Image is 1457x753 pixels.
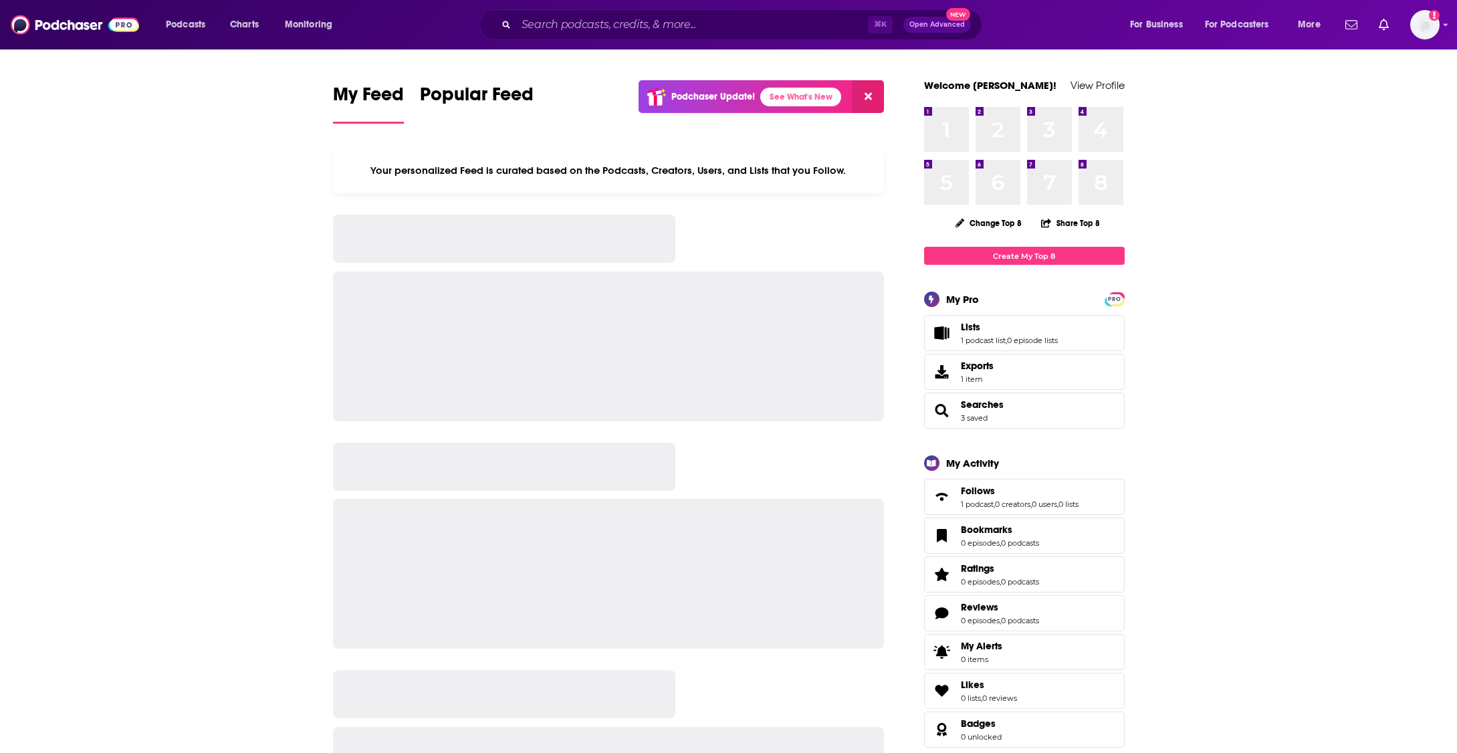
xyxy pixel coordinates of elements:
[929,720,956,739] a: Badges
[1001,577,1039,586] a: 0 podcasts
[961,577,1000,586] a: 0 episodes
[909,21,965,28] span: Open Advanced
[166,15,205,34] span: Podcasts
[420,83,534,124] a: Popular Feed
[929,401,956,420] a: Searches
[420,83,534,114] span: Popular Feed
[924,247,1125,265] a: Create My Top 8
[929,565,956,584] a: Ratings
[285,15,332,34] span: Monitoring
[671,91,755,102] p: Podchaser Update!
[492,9,995,40] div: Search podcasts, credits, & more...
[230,15,259,34] span: Charts
[1107,294,1123,304] a: PRO
[924,634,1125,670] a: My Alerts
[961,718,1002,730] a: Badges
[11,12,139,37] img: Podchaser - Follow, Share and Rate Podcasts
[924,595,1125,631] span: Reviews
[924,354,1125,390] a: Exports
[516,14,868,35] input: Search podcasts, credits, & more...
[1058,500,1079,509] a: 0 lists
[929,643,956,661] span: My Alerts
[1196,14,1288,35] button: open menu
[1205,15,1269,34] span: For Podcasters
[961,601,998,613] span: Reviews
[333,83,404,114] span: My Feed
[981,693,982,703] span: ,
[961,399,1004,411] a: Searches
[1032,500,1057,509] a: 0 users
[924,315,1125,351] span: Lists
[924,673,1125,709] span: Likes
[929,488,956,506] a: Follows
[961,413,988,423] a: 3 saved
[961,562,994,574] span: Ratings
[961,693,981,703] a: 0 lists
[961,679,1017,691] a: Likes
[961,524,1039,536] a: Bookmarks
[961,640,1002,652] span: My Alerts
[903,17,971,33] button: Open AdvancedNew
[1007,336,1058,345] a: 0 episode lists
[1410,10,1440,39] span: Logged in as tiffanymiller
[929,324,956,342] a: Lists
[961,524,1012,536] span: Bookmarks
[1288,14,1337,35] button: open menu
[1000,616,1001,625] span: ,
[1001,616,1039,625] a: 0 podcasts
[961,601,1039,613] a: Reviews
[1410,10,1440,39] button: Show profile menu
[1298,15,1321,34] span: More
[961,360,994,372] span: Exports
[1000,538,1001,548] span: ,
[929,526,956,545] a: Bookmarks
[929,362,956,381] span: Exports
[961,485,995,497] span: Follows
[1071,79,1125,92] a: View Profile
[929,604,956,623] a: Reviews
[1006,336,1007,345] span: ,
[333,148,885,193] div: Your personalized Feed is curated based on the Podcasts, Creators, Users, and Lists that you Follow.
[1429,10,1440,21] svg: Add a profile image
[156,14,223,35] button: open menu
[275,14,350,35] button: open menu
[924,479,1125,515] span: Follows
[961,485,1079,497] a: Follows
[961,616,1000,625] a: 0 episodes
[760,88,841,106] a: See What's New
[1107,294,1123,304] span: PRO
[961,732,1002,742] a: 0 unlocked
[1001,538,1039,548] a: 0 podcasts
[961,321,1058,333] a: Lists
[1000,577,1001,586] span: ,
[982,693,1017,703] a: 0 reviews
[946,8,970,21] span: New
[1040,210,1101,236] button: Share Top 8
[924,393,1125,429] span: Searches
[924,79,1056,92] a: Welcome [PERSON_NAME]!
[946,293,979,306] div: My Pro
[961,679,984,691] span: Likes
[221,14,267,35] a: Charts
[1030,500,1032,509] span: ,
[961,321,980,333] span: Lists
[961,562,1039,574] a: Ratings
[961,655,1002,664] span: 0 items
[961,374,994,384] span: 1 item
[1130,15,1183,34] span: For Business
[994,500,995,509] span: ,
[961,718,996,730] span: Badges
[1410,10,1440,39] img: User Profile
[333,83,404,124] a: My Feed
[995,500,1030,509] a: 0 creators
[946,457,999,469] div: My Activity
[961,538,1000,548] a: 0 episodes
[961,336,1006,345] a: 1 podcast list
[961,500,994,509] a: 1 podcast
[1373,13,1394,36] a: Show notifications dropdown
[1121,14,1200,35] button: open menu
